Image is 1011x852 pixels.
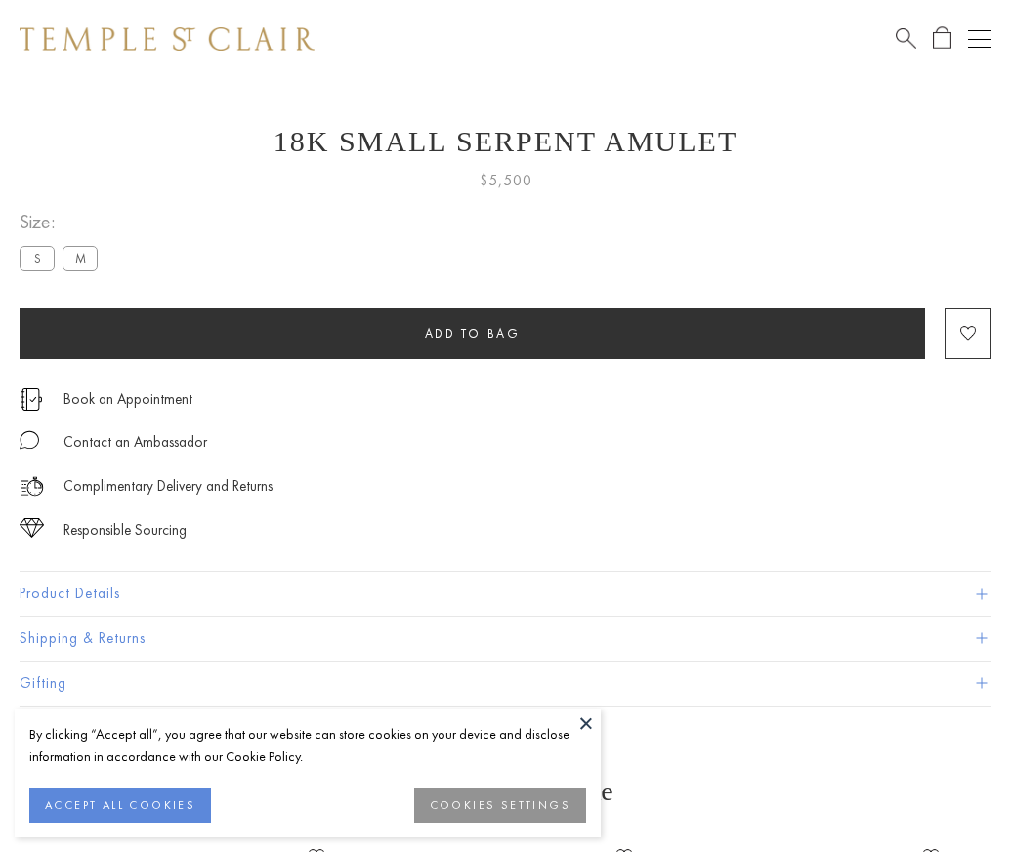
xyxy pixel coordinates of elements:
button: Shipping & Returns [20,617,991,661]
span: Size: [20,206,105,238]
button: Add to bag [20,308,925,359]
div: Responsible Sourcing [63,518,187,543]
div: By clicking “Accept all”, you agree that our website can store cookies on your device and disclos... [29,723,586,768]
h1: 18K Small Serpent Amulet [20,125,991,158]
img: Temple St. Clair [20,27,315,51]
a: Open Shopping Bag [933,26,951,51]
p: Complimentary Delivery and Returns [63,474,273,499]
button: Open navigation [968,27,991,51]
span: $5,500 [480,168,532,193]
a: Book an Appointment [63,388,192,410]
img: icon_appointment.svg [20,388,43,411]
img: icon_sourcing.svg [20,518,44,538]
button: ACCEPT ALL COOKIES [29,788,211,823]
button: COOKIES SETTINGS [414,788,586,823]
a: Search [896,26,916,51]
div: Contact an Ambassador [63,430,207,455]
span: Add to bag [425,325,521,342]
img: icon_delivery.svg [20,474,44,499]
label: S [20,246,55,270]
button: Gifting [20,662,991,706]
label: M [63,246,98,270]
img: MessageIcon-01_2.svg [20,430,39,450]
button: Product Details [20,572,991,616]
